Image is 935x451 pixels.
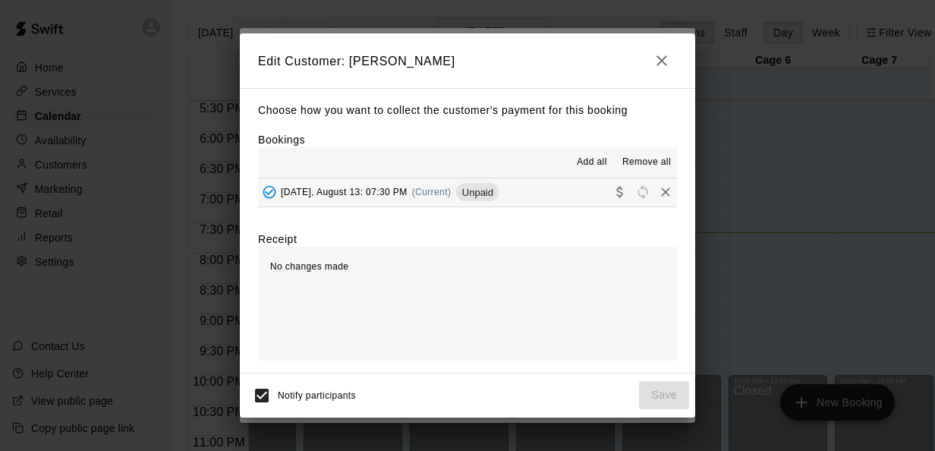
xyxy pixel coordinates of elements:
span: Remove all [622,155,671,170]
span: Remove [654,186,677,197]
span: [DATE], August 13: 07:30 PM [281,187,408,197]
button: Added - Collect Payment[DATE], August 13: 07:30 PM(Current)UnpaidCollect paymentRescheduleRemove [258,178,677,207]
span: No changes made [270,261,348,272]
span: Add all [577,155,607,170]
button: Add all [568,150,616,175]
span: Unpaid [456,187,499,198]
h2: Edit Customer: [PERSON_NAME] [240,33,695,88]
label: Receipt [258,232,297,247]
span: Reschedule [631,186,654,197]
span: Collect payment [609,186,631,197]
label: Bookings [258,134,305,146]
p: Choose how you want to collect the customer's payment for this booking [258,101,677,120]
span: (Current) [412,187,452,197]
span: Notify participants [278,390,356,401]
button: Remove all [616,150,677,175]
button: Added - Collect Payment [258,181,281,203]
